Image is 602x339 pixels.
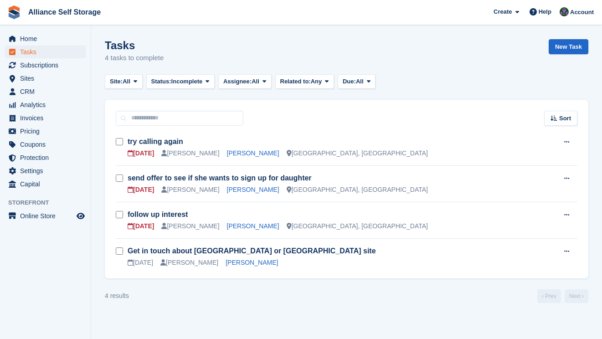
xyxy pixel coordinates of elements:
span: CRM [20,85,75,98]
nav: Page [535,289,590,303]
a: follow up interest [128,211,188,218]
button: Status: Incomplete [146,74,215,89]
a: menu [5,164,86,177]
a: Get in touch about [GEOGRAPHIC_DATA] or [GEOGRAPHIC_DATA] site [128,247,376,255]
a: menu [5,151,86,164]
button: Assignee: All [218,74,272,89]
div: [GEOGRAPHIC_DATA], [GEOGRAPHIC_DATA] [287,149,428,158]
span: All [123,77,130,86]
span: Coupons [20,138,75,151]
a: menu [5,32,86,45]
div: [PERSON_NAME] [161,221,219,231]
a: menu [5,112,86,124]
span: Related to: [280,77,311,86]
span: Status: [151,77,171,86]
img: Romilly Norton [560,7,569,16]
a: menu [5,59,86,72]
span: Help [539,7,551,16]
a: [PERSON_NAME] [227,186,279,193]
a: try calling again [128,138,183,145]
a: menu [5,125,86,138]
span: Protection [20,151,75,164]
div: [DATE] [128,149,154,158]
p: 4 tasks to complete [105,53,164,63]
a: [PERSON_NAME] [227,222,279,230]
span: Settings [20,164,75,177]
button: Site: All [105,74,143,89]
span: Analytics [20,98,75,111]
a: menu [5,98,86,111]
button: Due: All [338,74,376,89]
a: Previous [537,289,561,303]
button: Related to: Any [275,74,334,89]
span: Site: [110,77,123,86]
img: stora-icon-8386f47178a22dfd0bd8f6a31ec36ba5ce8667c1dd55bd0f319d3a0aa187defe.svg [7,5,21,19]
a: menu [5,85,86,98]
div: [PERSON_NAME] [161,149,219,158]
span: Due: [343,77,356,86]
a: Alliance Self Storage [25,5,104,20]
a: menu [5,46,86,58]
span: All [252,77,259,86]
span: Sort [559,114,571,123]
a: menu [5,178,86,190]
a: menu [5,210,86,222]
span: Tasks [20,46,75,58]
div: [PERSON_NAME] [160,258,218,267]
div: [GEOGRAPHIC_DATA], [GEOGRAPHIC_DATA] [287,221,428,231]
div: [DATE] [128,258,153,267]
div: [GEOGRAPHIC_DATA], [GEOGRAPHIC_DATA] [287,185,428,195]
span: Any [311,77,322,86]
span: Create [494,7,512,16]
span: Pricing [20,125,75,138]
span: Assignee: [223,77,252,86]
a: [PERSON_NAME] [226,259,278,266]
span: Incomplete [171,77,203,86]
span: Sites [20,72,75,85]
span: Storefront [8,198,91,207]
span: Subscriptions [20,59,75,72]
div: [DATE] [128,185,154,195]
a: send offer to see if she wants to sign up for daughter [128,174,312,182]
h1: Tasks [105,39,164,51]
span: All [356,77,364,86]
span: Invoices [20,112,75,124]
a: [PERSON_NAME] [227,149,279,157]
a: Next [565,289,588,303]
span: Account [570,8,594,17]
span: Online Store [20,210,75,222]
a: New Task [549,39,588,54]
div: [PERSON_NAME] [161,185,219,195]
div: 4 results [105,291,129,301]
span: Home [20,32,75,45]
div: [DATE] [128,221,154,231]
a: menu [5,72,86,85]
a: menu [5,138,86,151]
a: Preview store [75,211,86,221]
span: Capital [20,178,75,190]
